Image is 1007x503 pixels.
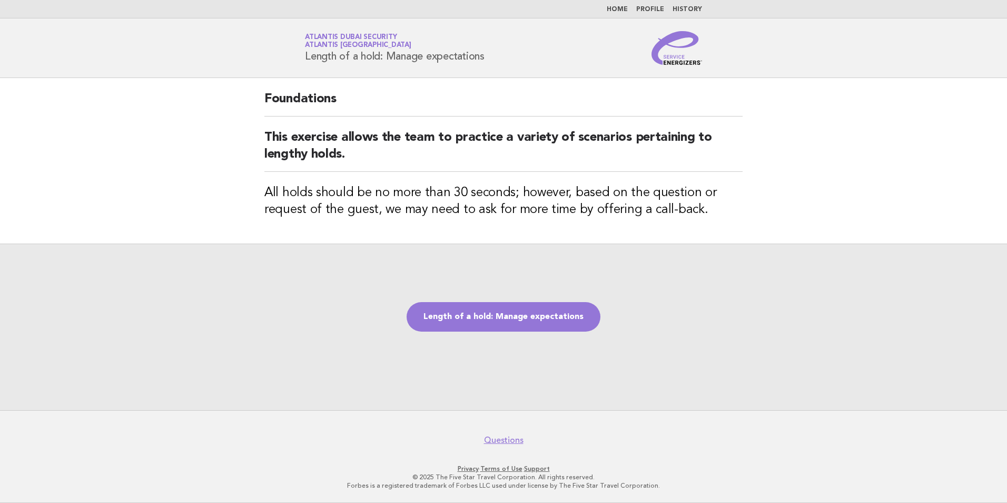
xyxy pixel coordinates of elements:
[480,465,522,472] a: Terms of Use
[484,435,524,446] a: Questions
[181,465,826,473] p: · ·
[181,481,826,490] p: Forbes is a registered trademark of Forbes LLC used under license by The Five Star Travel Corpora...
[673,6,702,13] a: History
[636,6,664,13] a: Profile
[524,465,550,472] a: Support
[264,129,743,172] h2: This exercise allows the team to practice a variety of scenarios pertaining to lengthy holds.
[264,185,743,218] h3: All holds should be no more than 30 seconds; however, based on the question or request of the gue...
[407,302,600,332] a: Length of a hold: Manage expectations
[181,473,826,481] p: © 2025 The Five Star Travel Corporation. All rights reserved.
[651,31,702,65] img: Service Energizers
[305,34,485,62] h1: Length of a hold: Manage expectations
[305,42,411,49] span: Atlantis [GEOGRAPHIC_DATA]
[607,6,628,13] a: Home
[264,91,743,117] h2: Foundations
[458,465,479,472] a: Privacy
[305,34,411,49] a: Atlantis Dubai SecurityAtlantis [GEOGRAPHIC_DATA]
